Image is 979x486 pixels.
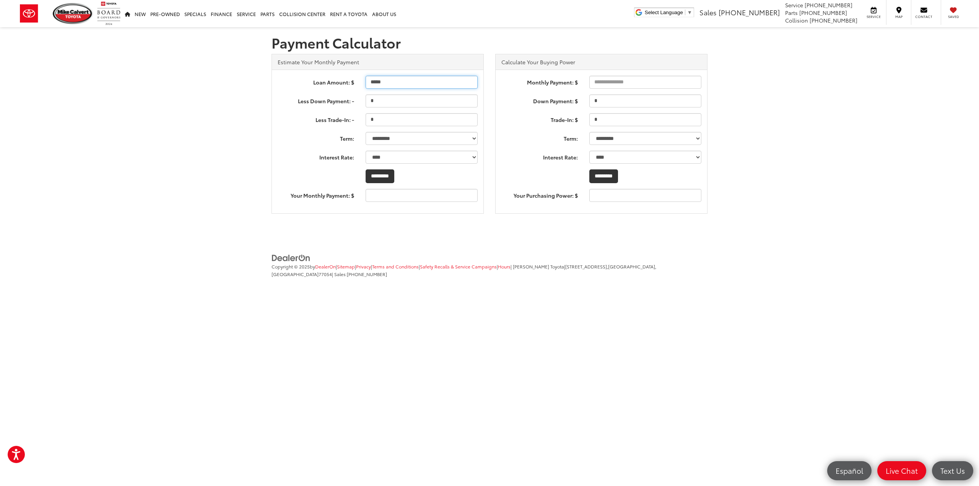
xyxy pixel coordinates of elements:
[865,14,882,19] span: Service
[336,263,355,270] span: |
[810,16,857,24] span: [PHONE_NUMBER]
[645,10,683,15] span: Select Language
[832,466,867,475] span: Español
[355,263,371,270] span: |
[882,466,922,475] span: Live Chat
[310,263,336,270] span: by
[272,151,360,161] label: Interest Rate:
[496,189,584,199] label: Your Purchasing Power: $
[420,263,497,270] a: Safety Recalls & Service Campaigns, Opens in a new tab
[315,263,336,270] a: DealerOn Home Page
[272,54,483,70] div: Estimate Your Monthly Payment
[785,16,808,24] span: Collision
[337,263,355,270] a: Sitemap
[496,94,584,105] label: Down Payment: $
[805,1,852,9] span: [PHONE_NUMBER]
[496,113,584,124] label: Trade-In: $
[53,3,93,24] img: Mike Calvert Toyota
[498,263,511,270] a: Hours
[272,113,360,124] label: Less Trade-In: -
[511,263,564,270] span: | [PERSON_NAME] Toyota
[932,461,973,480] a: Text Us
[645,10,692,15] a: Select Language​
[272,35,707,50] h1: Payment Calculator
[915,14,932,19] span: Contact
[347,271,387,277] span: [PHONE_NUMBER]
[699,7,717,17] span: Sales
[272,271,319,277] span: [GEOGRAPHIC_DATA]
[356,263,371,270] a: Privacy
[877,461,926,480] a: Live Chat
[272,263,310,270] span: Copyright © 2025
[496,132,584,142] label: Term:
[419,263,497,270] span: |
[890,14,907,19] span: Map
[937,466,969,475] span: Text Us
[799,9,847,16] span: [PHONE_NUMBER]
[687,10,692,15] span: ▼
[785,9,798,16] span: Parts
[497,263,511,270] span: |
[272,254,311,262] img: DealerOn
[272,76,360,86] label: Loan Amount: $
[272,189,360,199] label: Your Monthly Payment: $
[719,7,780,17] span: [PHONE_NUMBER]
[371,263,419,270] span: |
[496,54,707,70] div: Calculate Your Buying Power
[272,254,311,261] a: DealerOn
[272,94,360,105] label: Less Down Payment: -
[372,263,419,270] a: Terms and Conditions
[565,263,608,270] span: [STREET_ADDRESS],
[496,151,584,161] label: Interest Rate:
[272,132,360,142] label: Term:
[332,271,387,277] span: | Sales:
[945,14,962,19] span: Saved
[319,271,332,277] span: 77054
[608,263,656,270] span: [GEOGRAPHIC_DATA],
[785,1,803,9] span: Service
[496,76,584,86] label: Monthly Payment: $
[827,461,872,480] a: Español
